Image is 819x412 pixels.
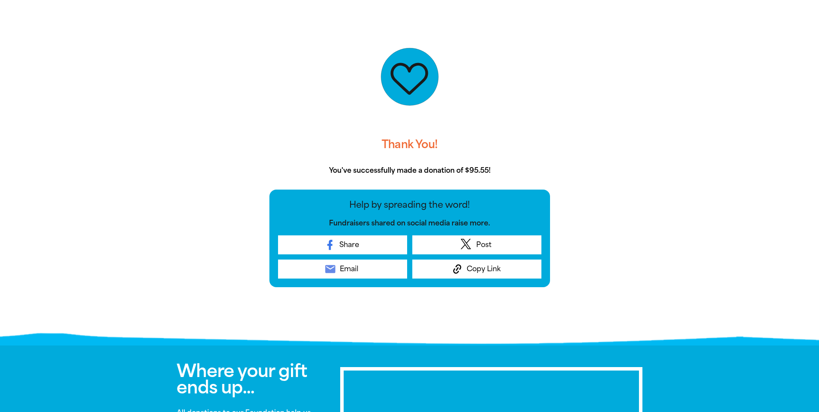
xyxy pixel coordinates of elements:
button: Copy Link [412,260,541,279]
span: Where your gift ends up... [177,361,307,398]
a: emailEmail [278,260,407,279]
a: Post [412,235,541,254]
span: Email [340,264,358,274]
i: email [324,263,336,275]
span: Post [476,240,491,250]
span: Share [339,240,359,250]
span: Copy Link [467,264,501,274]
a: Share [278,235,407,254]
h3: Thank You! [269,131,550,158]
p: Fundraisers shared on social media raise more. [278,218,541,228]
p: Help by spreading the word! [278,198,541,211]
p: You've successfully made a donation of $95.55! [269,165,550,176]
